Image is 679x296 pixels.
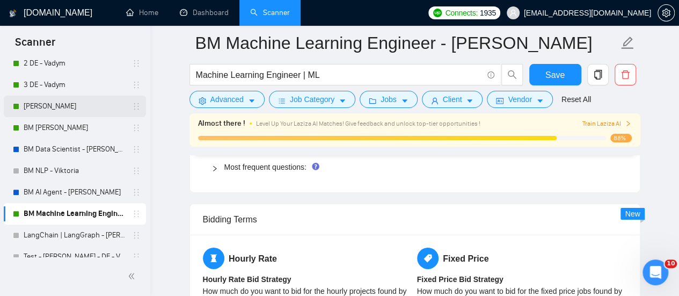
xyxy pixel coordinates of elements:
[665,259,677,268] span: 10
[487,71,494,78] span: info-circle
[588,70,608,80] span: copy
[132,81,141,89] span: holder
[132,124,141,132] span: holder
[195,30,618,56] input: Scanner name...
[625,120,631,127] span: right
[24,203,126,225] a: BM Machine Learning Engineer - [PERSON_NAME]
[203,248,224,269] span: hourglass
[431,97,439,105] span: user
[502,70,522,80] span: search
[417,275,503,284] b: Fixed Price Bid Strategy
[132,145,141,154] span: holder
[132,167,141,175] span: holder
[339,97,346,105] span: caret-down
[487,91,552,108] button: idcardVendorcaret-down
[561,93,591,105] a: Reset All
[224,163,306,171] a: Most frequent questions:
[9,5,17,22] img: logo
[658,4,675,21] button: setting
[126,8,158,17] a: homeHome
[625,210,640,218] span: New
[132,59,141,68] span: holder
[24,182,126,203] a: BM AI Agent - [PERSON_NAME]
[480,7,496,19] span: 1935
[248,97,255,105] span: caret-down
[250,8,290,17] a: searchScanner
[203,248,413,269] h5: Hourly Rate
[198,118,245,129] span: Almost there !
[545,68,565,82] span: Save
[210,93,244,105] span: Advanced
[199,97,206,105] span: setting
[610,134,632,142] span: 88%
[643,259,668,285] iframe: Intercom live chat
[128,271,138,281] span: double-left
[6,34,64,57] span: Scanner
[203,155,627,179] div: Most frequent questions:
[360,91,418,108] button: folderJobscaret-down
[536,97,544,105] span: caret-down
[658,9,674,17] span: setting
[24,74,126,96] a: 3 DE - Vadym
[203,204,627,235] div: Bidding Terms
[417,248,439,269] span: tag
[582,119,631,129] button: Train Laziza AI
[422,91,483,108] button: userClientcaret-down
[24,117,126,139] a: BM [PERSON_NAME]
[24,246,126,268] a: Test - [PERSON_NAME] - DE - Vadym
[381,93,397,105] span: Jobs
[132,252,141,261] span: holder
[496,97,503,105] span: idcard
[529,64,581,85] button: Save
[615,64,636,85] button: delete
[369,97,376,105] span: folder
[132,188,141,197] span: holder
[196,68,483,82] input: Search Freelance Jobs...
[508,93,531,105] span: Vendor
[269,91,355,108] button: barsJob Categorycaret-down
[24,139,126,160] a: BM Data Scientist - [PERSON_NAME]
[24,96,126,117] a: [PERSON_NAME]
[311,162,320,171] div: Tooltip anchor
[256,120,480,127] span: Level Up Your Laziza AI Matches! Give feedback and unlock top-tier opportunities !
[417,248,627,269] h5: Fixed Price
[203,275,291,284] b: Hourly Rate Bid Strategy
[620,36,634,50] span: edit
[445,7,477,19] span: Connects:
[24,53,126,74] a: 2 DE - Vadym
[132,231,141,240] span: holder
[658,9,675,17] a: setting
[466,97,473,105] span: caret-down
[132,102,141,111] span: holder
[24,160,126,182] a: BM NLP - Viktoria
[189,91,265,108] button: settingAdvancedcaret-down
[509,9,517,17] span: user
[443,93,462,105] span: Client
[132,210,141,218] span: holder
[615,70,636,80] span: delete
[211,165,218,172] span: right
[401,97,408,105] span: caret-down
[24,225,126,246] a: LangChain | LangGraph - [PERSON_NAME]
[180,8,229,17] a: dashboardDashboard
[290,93,334,105] span: Job Category
[278,97,286,105] span: bars
[587,64,609,85] button: copy
[501,64,523,85] button: search
[433,9,442,17] img: upwork-logo.png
